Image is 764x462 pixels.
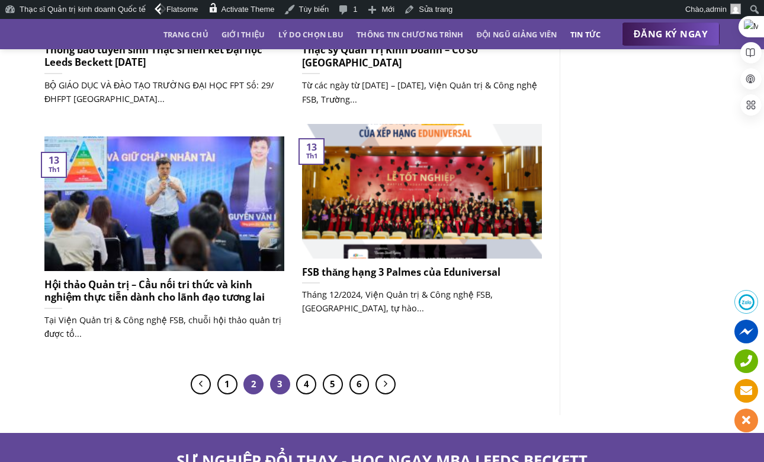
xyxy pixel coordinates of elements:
a: Đội ngũ giảng viên [477,24,557,45]
h5: FSB thăng hạng 3 Palmes của Eduniversal [302,266,542,279]
a: Hội thảo Quản trị – Cầu nối tri thức và kinh nghiệm thực tiễn dành cho lãnh đạo tương lai Tại Việ... [44,136,284,353]
a: FSB thăng hạng 3 Palmes của Eduniversal Tháng 12/2024, Viện Quản trị & Công nghệ FSB, [GEOGRAPHIC... [302,124,542,328]
a: Tin tức [570,24,601,45]
p: Tháng 12/2024, Viện Quản trị & Công nghệ FSB, [GEOGRAPHIC_DATA], tự hào... [302,288,542,315]
a: Giới thiệu [222,24,265,45]
a: ĐĂNG KÝ NGAY [622,23,720,46]
a: 5 [323,374,343,394]
a: Lý do chọn LBU [278,24,344,45]
p: BỘ GIÁO DỤC VÀ ĐÀO TẠO TRƯỜNG ĐẠI HỌC FPT Số: 29/ĐHFPT [GEOGRAPHIC_DATA]... [44,78,284,106]
span: ĐĂNG KÝ NGAY [634,27,708,42]
span: admin [706,5,727,14]
a: 4 [296,374,316,394]
a: 6 [349,374,370,394]
span: 3 [270,374,290,394]
h5: ACBSP thực hiện đánh giá chương trình đào tạo Thạc sỹ Quản Trị Kinh Doanh – Cơ sở [GEOGRAPHIC_DATA] [302,31,542,69]
p: Tại Viện Quản trị & Công nghệ FSB, chuỗi hội thảo quản trị được tổ... [44,313,284,340]
a: 2 [243,374,264,394]
a: Trang chủ [163,24,208,45]
a: Thông tin chương trình [357,24,464,45]
a: 1 [217,374,237,394]
p: Từ các ngày từ [DATE] – [DATE], Viện Quản trị & Công nghệ FSB, Trường... [302,78,542,106]
h5: Hội thảo Quản trị – Cầu nối tri thức và kinh nghiệm thực tiễn dành cho lãnh đạo tương lai [44,278,284,304]
h5: Thông báo tuyển sinh Thạc sĩ liên kết Đại học Leeds Beckett [DATE] [44,43,284,69]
